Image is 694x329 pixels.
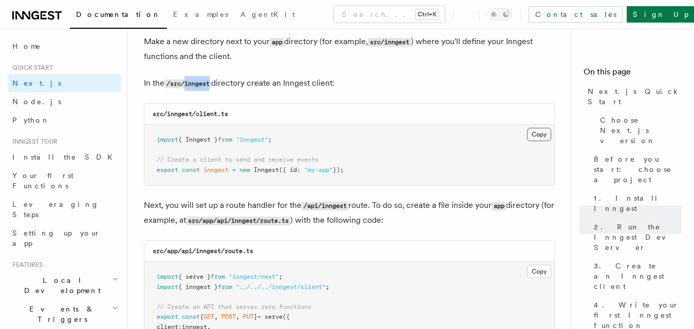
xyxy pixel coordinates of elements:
span: Quick start [8,64,53,72]
span: { Inngest } [178,136,218,143]
code: /api/inngest [302,202,348,210]
span: , [236,313,239,320]
a: Examples [167,3,234,28]
span: // Create a client to send and receive events [157,156,318,163]
p: Make a new directory next to your directory (for example, ) where you'll define your Inngest func... [144,34,555,64]
span: from [218,283,232,291]
span: from [218,136,232,143]
span: ; [326,283,329,291]
span: // Create an API that serves zero functions [157,303,311,311]
span: Before you start: choose a project [594,154,682,185]
button: Local Development [8,271,121,300]
span: Choose Next.js version [600,115,682,146]
span: "inngest/next" [229,273,279,280]
span: import [157,283,178,291]
span: GET [203,313,214,320]
span: ({ [283,313,290,320]
span: AgentKit [240,10,295,18]
span: ; [279,273,283,280]
span: 1. Install Inngest [594,193,682,214]
span: import [157,136,178,143]
span: Features [8,261,43,269]
span: inngest [203,166,229,173]
span: Inngest tour [8,138,58,146]
a: Choose Next.js version [596,111,682,150]
span: : [297,166,301,173]
span: Your first Functions [12,171,73,190]
h4: On this page [584,66,682,82]
code: app [492,202,506,210]
span: from [211,273,225,280]
p: In the directory create an Inngest client: [144,76,555,91]
span: Install the SDK [12,153,119,161]
span: } [254,313,257,320]
span: Setting up your app [12,229,101,247]
span: Examples [173,10,228,18]
a: Node.js [8,92,121,111]
button: Search...Ctrl+K [334,6,445,23]
code: src/app/api/inngest/route.ts [186,217,290,225]
span: Inngest [254,166,279,173]
code: /src/inngest [164,80,211,88]
span: }); [333,166,344,173]
kbd: Ctrl+K [416,9,439,20]
span: = [257,313,261,320]
span: new [239,166,250,173]
span: const [182,166,200,173]
span: const [182,313,200,320]
a: 3. Create an Inngest client [590,257,682,296]
button: Copy [527,265,551,278]
a: Documentation [70,3,167,29]
span: Leveraging Steps [12,200,99,219]
span: 3. Create an Inngest client [594,261,682,292]
span: { [200,313,203,320]
span: { inngest } [178,283,218,291]
span: PUT [243,313,254,320]
span: Python [12,116,50,124]
span: Home [12,41,41,51]
span: { serve } [178,273,211,280]
span: = [232,166,236,173]
a: Leveraging Steps [8,195,121,224]
span: "../../../inngest/client" [236,283,326,291]
button: Toggle dark mode [487,8,512,21]
a: AgentKit [234,3,301,28]
span: import [157,273,178,280]
span: ; [268,136,272,143]
span: "inngest" [236,136,268,143]
a: Python [8,111,121,129]
span: , [214,313,218,320]
span: Node.js [12,98,61,106]
span: export [157,166,178,173]
a: Setting up your app [8,224,121,253]
a: Before you start: choose a project [590,150,682,189]
span: Next.js Quick Start [588,86,682,107]
code: src/inngest [368,38,411,47]
span: Local Development [8,275,112,296]
span: Next.js [12,79,61,87]
a: Next.js [8,74,121,92]
span: ({ id [279,166,297,173]
a: Your first Functions [8,166,121,195]
span: export [157,313,178,320]
a: 2. Run the Inngest Dev Server [590,218,682,257]
code: src/app/api/inngest/route.ts [153,247,253,255]
button: Copy [527,128,551,141]
a: Home [8,37,121,55]
p: Next, you will set up a route handler for the route. To do so, create a file inside your director... [144,198,555,228]
span: "my-app" [304,166,333,173]
a: Install the SDK [8,148,121,166]
span: POST [221,313,236,320]
a: 1. Install Inngest [590,189,682,218]
span: 2. Run the Inngest Dev Server [594,222,682,253]
span: serve [265,313,283,320]
code: src/inngest/client.ts [153,110,228,118]
button: Events & Triggers [8,300,121,328]
a: Contact sales [529,6,623,23]
code: app [270,38,284,47]
span: Events & Triggers [8,304,112,324]
a: Next.js Quick Start [584,82,682,111]
span: Documentation [76,10,161,18]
